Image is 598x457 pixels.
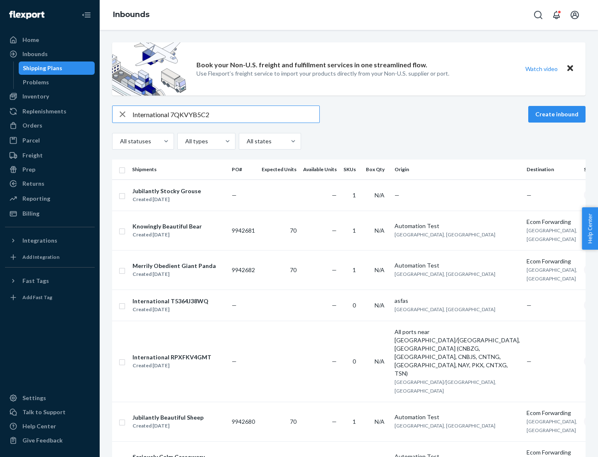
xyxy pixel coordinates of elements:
div: Created [DATE] [132,361,211,370]
a: Home [5,33,95,47]
span: — [332,358,337,365]
a: Returns [5,177,95,190]
button: Integrations [5,234,95,247]
div: Talk to Support [22,408,66,416]
ol: breadcrumbs [106,3,156,27]
div: All ports near [GEOGRAPHIC_DATA]/[GEOGRAPHIC_DATA], [GEOGRAPHIC_DATA] (CNBZG, [GEOGRAPHIC_DATA], ... [395,328,520,378]
a: Billing [5,207,95,220]
a: Inbounds [113,10,149,19]
input: All types [184,137,185,145]
div: Give Feedback [22,436,63,445]
a: Inbounds [5,47,95,61]
span: [GEOGRAPHIC_DATA], [GEOGRAPHIC_DATA] [527,227,577,242]
th: Box Qty [363,160,391,179]
span: [GEOGRAPHIC_DATA]/[GEOGRAPHIC_DATA], [GEOGRAPHIC_DATA] [395,379,496,394]
div: Problems [23,78,49,86]
div: Parcel [22,136,40,145]
span: N/A [375,192,385,199]
span: [GEOGRAPHIC_DATA], [GEOGRAPHIC_DATA] [395,271,495,277]
div: Home [22,36,39,44]
span: — [332,227,337,234]
a: Add Integration [5,251,95,264]
span: — [527,358,532,365]
div: International T5364J38WQ [132,297,208,305]
td: 9942682 [228,250,258,290]
a: Help Center [5,420,95,433]
button: Open account menu [566,7,583,23]
span: 70 [290,227,297,234]
span: [GEOGRAPHIC_DATA], [GEOGRAPHIC_DATA] [395,306,495,312]
div: Freight [22,151,43,160]
div: Automation Test [395,222,520,230]
input: All statuses [119,137,120,145]
button: Give Feedback [5,434,95,447]
div: Ecom Forwarding [527,409,577,417]
div: Created [DATE] [132,270,216,278]
th: Origin [391,160,523,179]
div: Shipping Plans [23,64,62,72]
th: Expected Units [258,160,300,179]
div: Replenishments [22,107,66,115]
div: Ecom Forwarding [527,448,577,457]
span: — [527,192,532,199]
a: Orders [5,119,95,132]
span: — [527,302,532,309]
button: Fast Tags [5,274,95,287]
span: — [332,192,337,199]
div: Billing [22,209,39,218]
span: N/A [375,418,385,425]
span: 0 [353,302,356,309]
th: Destination [523,160,581,179]
span: 0 [353,358,356,365]
span: 70 [290,418,297,425]
span: 1 [353,227,356,234]
p: Book your Non-U.S. freight and fulfillment services in one streamlined flow. [196,60,427,70]
div: Returns [22,179,44,188]
p: Use Flexport’s freight service to import your products directly from your Non-U.S. supplier or port. [196,69,449,78]
span: [GEOGRAPHIC_DATA], [GEOGRAPHIC_DATA] [395,231,495,238]
a: Shipping Plans [19,61,95,75]
div: Merrily Obedient Giant Panda [132,262,216,270]
div: Automation Test [395,413,520,421]
span: [GEOGRAPHIC_DATA], [GEOGRAPHIC_DATA] [527,267,577,282]
a: Freight [5,149,95,162]
span: N/A [375,227,385,234]
span: 1 [353,192,356,199]
div: Settings [22,394,46,402]
span: — [232,192,237,199]
div: Created [DATE] [132,305,208,314]
span: [GEOGRAPHIC_DATA], [GEOGRAPHIC_DATA] [395,423,495,429]
th: PO# [228,160,258,179]
th: Available Units [300,160,340,179]
span: 70 [290,266,297,273]
a: Add Fast Tag [5,291,95,304]
span: — [332,418,337,425]
div: Help Center [22,422,56,430]
img: Flexport logo [9,11,44,19]
span: 1 [353,418,356,425]
div: asfas [395,297,520,305]
button: Open Search Box [530,7,547,23]
a: Parcel [5,134,95,147]
button: Watch video [520,63,563,75]
th: Shipments [129,160,228,179]
span: 1 [353,266,356,273]
a: Replenishments [5,105,95,118]
span: N/A [375,358,385,365]
div: Created [DATE] [132,422,203,430]
div: Fast Tags [22,277,49,285]
button: Help Center [582,207,598,250]
div: Inventory [22,92,49,101]
th: SKUs [340,160,363,179]
div: Automation Test [395,261,520,270]
a: Settings [5,391,95,405]
a: Prep [5,163,95,176]
span: N/A [375,266,385,273]
div: Integrations [22,236,57,245]
button: Close [565,63,576,75]
button: Create inbound [528,106,586,123]
span: — [332,302,337,309]
a: Inventory [5,90,95,103]
span: [GEOGRAPHIC_DATA], [GEOGRAPHIC_DATA] [527,418,577,433]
